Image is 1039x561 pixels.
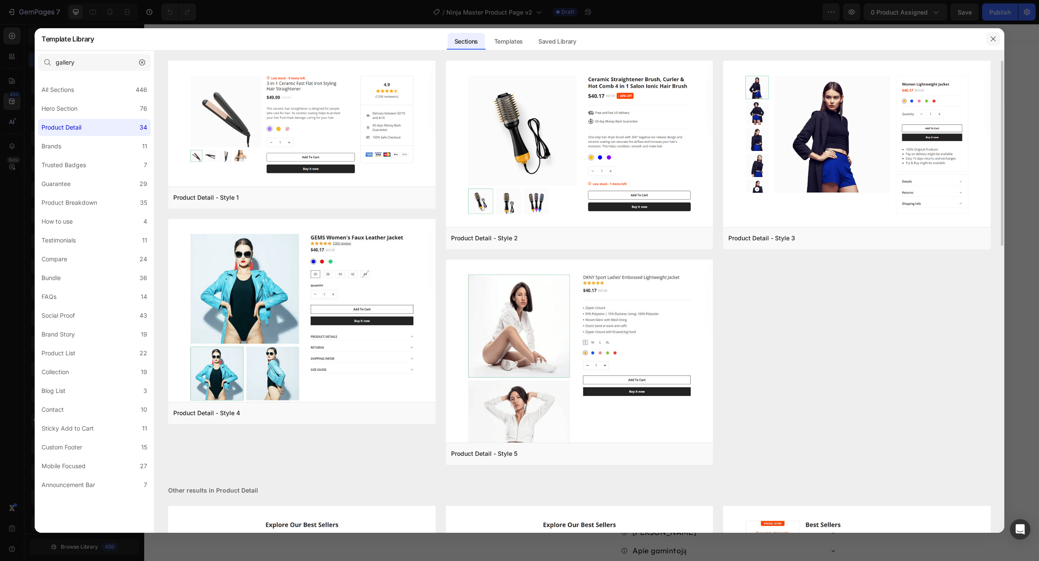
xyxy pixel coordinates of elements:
p: Japoniškas dizainas, aukšta kokybė. [486,211,614,221]
p: NUOLAIDA [517,251,574,261]
img: pd2.png [446,61,713,229]
div: 35 [140,198,147,208]
div: Bundle [42,273,61,283]
p: Kiekis [472,290,697,301]
div: 7 [144,160,147,170]
div: Guarantee [42,179,71,189]
h2: SPECIALUS PASIŪLYMAS! [478,236,635,249]
div: Product Detail - Style 4 [173,408,240,418]
div: 36 [140,273,147,283]
div: Trusted Badges [42,160,86,170]
div: Sections [448,33,485,50]
p: Kaip žaisti [488,466,525,477]
div: 3 [143,386,147,396]
div: Product Breakdown [42,198,97,208]
div: Product Detail - Style 1 [173,192,239,203]
div: Saved Library [531,33,583,50]
div: Collection [42,367,69,377]
div: Brands [42,141,61,151]
img: pd3.png [723,61,991,229]
div: 43 [140,310,147,321]
div: Announcement Bar [42,480,95,490]
div: Brand Story [42,329,75,340]
div: Mobile Focused [42,461,86,471]
div: 27 [140,461,147,471]
img: gempages_578755367756891017-c07c87db-fc57-49f5-8a80-d71a56fa6d91.png [588,364,640,379]
button: decrement [472,302,496,320]
div: 446 [136,85,147,95]
div: 4 [143,216,147,227]
h1: „Ninja Master“ – greitos reakcijos stalo žaidimas linksmam vakarėliui [471,38,698,115]
div: Product Detail [42,122,81,133]
div: Testimonials [42,235,76,245]
div: Product Detail - Style 2 [451,233,518,243]
div: Product Detail - Style 5 [451,449,517,459]
div: Contact [42,405,64,415]
p: Nemokamas pristatymas užsakymams virš 50€ [472,410,577,431]
div: 34 [140,122,147,133]
p: Publish the page to see the content. [546,308,642,317]
h3: –20% [478,249,514,263]
button: Į KREPŠELĮ [471,334,677,357]
div: 11 [142,141,147,151]
div: All Sections [42,85,74,95]
p: perkant ir daugiau prekių! [479,264,634,274]
div: 22 [140,348,147,358]
div: Product Detail - Style 3 [728,233,795,243]
img: pd4.png [168,219,436,472]
p: Greitas ir smagus, puikiai tinka vakarėliams. [486,153,646,163]
div: Sticky Add to Cart [42,423,94,434]
div: 11 [142,423,147,434]
strong: 2 [503,265,507,273]
p: Kompaktiška dėžutė – patogu pasiimti į kelionę. [486,172,656,183]
p: Saugus apsipirkimas [608,410,681,421]
div: 19 [141,367,147,377]
div: Custom Footer [42,442,82,452]
div: FAQs [42,292,56,302]
div: 15 [141,442,147,452]
div: Open Intercom Messenger [1010,519,1030,540]
button: increment [515,302,539,320]
div: 76 [140,103,147,114]
h2: Template Library [42,28,94,50]
div: How to use [42,216,73,227]
div: 10 [141,405,147,415]
p: Aprašymas [488,448,528,458]
input: E.g.: Black Friday, Sale, etc. [38,54,151,71]
div: 19 [141,329,147,340]
div: Other results in Product Detail [168,485,991,496]
div: Compare [42,254,67,264]
img: pd1.png [168,61,436,188]
img: Alt Image [514,389,534,410]
div: 11 [142,235,147,245]
div: Blog List [42,386,65,396]
div: 24 [140,254,147,264]
div: Product List [42,348,75,358]
div: 7 [144,480,147,490]
div: Social Proof [42,310,75,321]
p: Žaibiška reakcija ir miklumas! [486,133,593,144]
div: Templates [487,33,530,50]
img: Alt Image [634,389,655,410]
p: Apie gamintoją [488,521,543,532]
p: Techninė informacija [488,484,564,495]
input: quantity [496,302,515,320]
p: [PERSON_NAME] [488,503,552,514]
div: 14 [141,292,147,302]
p: Puiki dovana draugams ir šeimai. [486,191,605,202]
div: Hero Section [42,103,77,114]
div: 29 [140,179,147,189]
div: Į KREPŠELĮ [547,340,589,351]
